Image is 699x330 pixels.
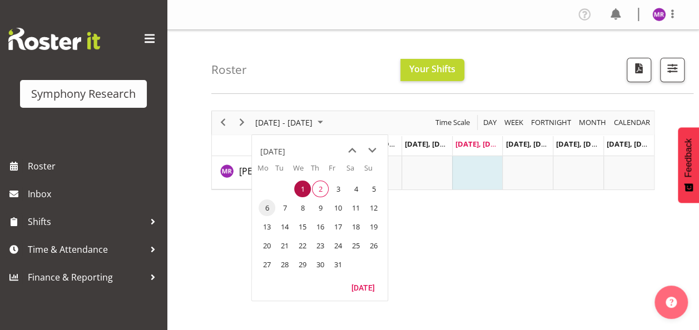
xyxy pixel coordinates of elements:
span: Thursday, October 2, 2025 [312,181,329,197]
button: Timeline Week [503,116,526,129]
button: Month [612,116,652,129]
span: calendar [613,116,651,129]
span: Monday, October 13, 2025 [259,218,275,235]
button: October 2025 [254,116,328,129]
button: Timeline Day [482,116,499,129]
button: Next [235,116,250,129]
img: Rosterit website logo [8,28,100,50]
span: [DATE], [DATE] [455,139,506,149]
span: [PERSON_NAME] [239,165,308,177]
span: Monday, October 20, 2025 [259,237,275,254]
button: Time Scale [434,116,472,129]
button: Feedback - Show survey [678,127,699,203]
img: help-xxl-2.png [666,297,677,308]
span: Thursday, October 23, 2025 [312,237,329,254]
button: Previous [216,116,231,129]
span: Your Shifts [409,63,455,75]
span: Wednesday, October 15, 2025 [294,218,311,235]
button: next month [362,141,382,161]
div: Symphony Research [31,86,136,102]
button: Download a PDF of the roster according to the set date range. [627,58,651,82]
button: Filter Shifts [660,58,685,82]
div: Timeline Week of October 1, 2025 [211,111,655,190]
span: Monday, October 27, 2025 [259,256,275,273]
th: Su [364,163,382,179]
span: Saturday, October 4, 2025 [348,181,364,197]
span: Inbox [28,186,161,202]
span: Wednesday, October 29, 2025 [294,256,311,273]
span: Tuesday, October 7, 2025 [276,199,293,216]
span: Sunday, October 5, 2025 [365,181,382,197]
span: Week [503,116,524,129]
span: Time Scale [434,116,471,129]
button: previous month [342,141,362,161]
span: Monday, October 6, 2025 [259,199,275,216]
td: Minu Rana resource [212,156,300,189]
span: Thursday, October 30, 2025 [312,256,329,273]
span: Sunday, October 26, 2025 [365,237,382,254]
a: [PERSON_NAME] [239,164,308,178]
span: Tuesday, October 14, 2025 [276,218,293,235]
span: Friday, October 31, 2025 [330,256,346,273]
span: Wednesday, October 1, 2025 [294,181,311,197]
span: Tuesday, October 28, 2025 [276,256,293,273]
span: Wednesday, October 22, 2025 [294,237,311,254]
span: Friday, October 17, 2025 [330,218,346,235]
span: Time & Attendance [28,241,145,258]
span: Tuesday, October 21, 2025 [276,237,293,254]
button: Your Shifts [400,59,464,81]
span: Sunday, October 12, 2025 [365,199,382,216]
div: next period [232,111,251,134]
span: [DATE], [DATE] [556,139,607,149]
th: We [293,163,311,179]
button: Timeline Month [577,116,608,129]
span: Finance & Reporting [28,269,145,286]
button: Today [344,279,382,295]
button: Fortnight [529,116,573,129]
span: [DATE] - [DATE] [254,116,314,129]
span: Saturday, October 25, 2025 [348,237,364,254]
span: Sunday, October 19, 2025 [365,218,382,235]
table: Timeline Week of October 1, 2025 [300,156,654,189]
div: Sep 29 - Oct 05, 2025 [251,111,330,134]
span: Wednesday, October 8, 2025 [294,199,311,216]
td: Wednesday, October 1, 2025 [293,179,311,198]
span: Saturday, October 11, 2025 [348,199,364,216]
span: Friday, October 24, 2025 [330,237,346,254]
h4: Roster [211,63,247,76]
th: Tu [275,163,293,179]
div: previous period [214,111,232,134]
th: Fr [329,163,346,179]
span: Friday, October 10, 2025 [330,199,346,216]
span: Thursday, October 16, 2025 [312,218,329,235]
span: Friday, October 3, 2025 [330,181,346,197]
th: Th [311,163,329,179]
span: [DATE], [DATE] [505,139,556,149]
span: Feedback [683,138,693,177]
span: Shifts [28,213,145,230]
span: Roster [28,158,161,174]
span: Month [578,116,607,129]
span: Thursday, October 9, 2025 [312,199,329,216]
span: [DATE], [DATE] [607,139,657,149]
div: title [260,141,285,163]
span: Fortnight [530,116,572,129]
span: [DATE], [DATE] [405,139,455,149]
th: Sa [346,163,364,179]
img: minu-rana11870.jpg [652,8,666,21]
span: Saturday, October 18, 2025 [348,218,364,235]
th: Mo [257,163,275,179]
span: Day [482,116,498,129]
